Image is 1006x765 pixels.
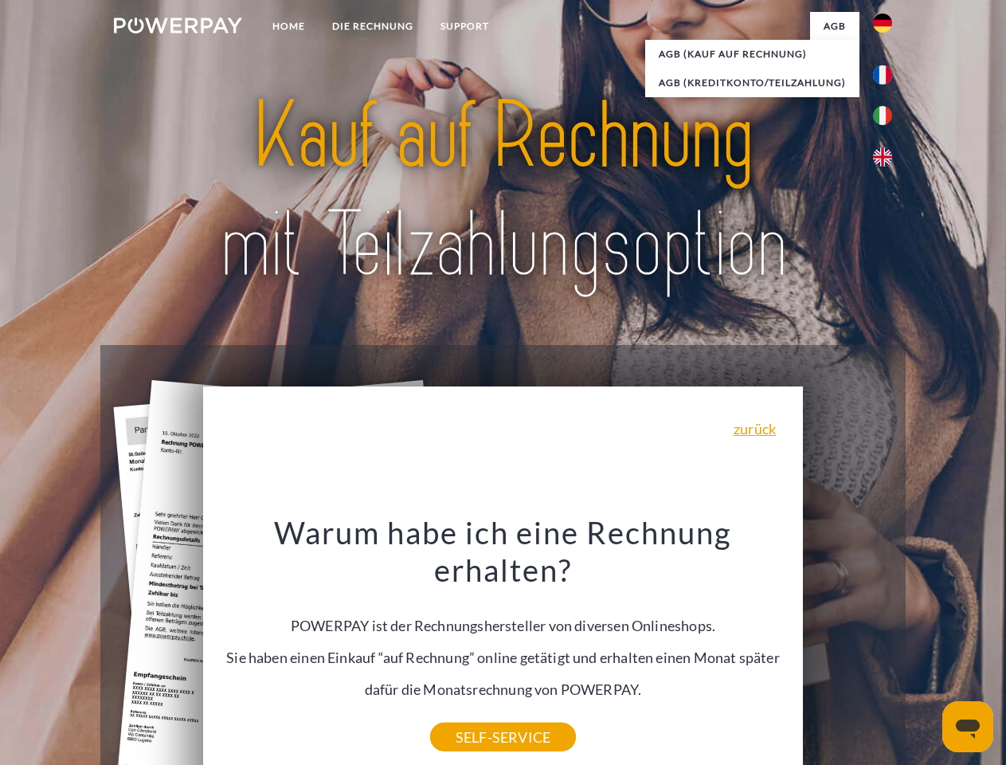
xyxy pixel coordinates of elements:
[873,147,892,167] img: en
[152,76,854,305] img: title-powerpay_de.svg
[645,69,859,97] a: AGB (Kreditkonto/Teilzahlung)
[810,12,859,41] a: agb
[873,14,892,33] img: de
[734,422,776,436] a: zurück
[259,12,319,41] a: Home
[114,18,242,33] img: logo-powerpay-white.svg
[873,106,892,125] img: it
[645,40,859,69] a: AGB (Kauf auf Rechnung)
[213,513,794,590] h3: Warum habe ich eine Rechnung erhalten?
[319,12,427,41] a: DIE RECHNUNG
[430,723,576,751] a: SELF-SERVICE
[427,12,503,41] a: SUPPORT
[873,65,892,84] img: fr
[213,513,794,737] div: POWERPAY ist der Rechnungshersteller von diversen Onlineshops. Sie haben einen Einkauf “auf Rechn...
[942,701,993,752] iframe: Schaltfläche zum Öffnen des Messaging-Fensters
